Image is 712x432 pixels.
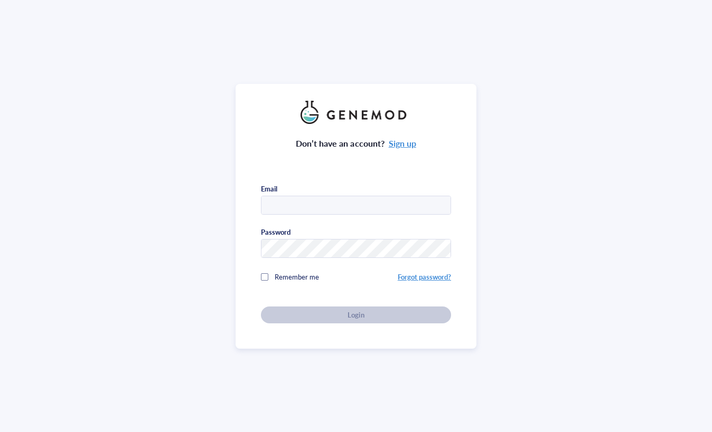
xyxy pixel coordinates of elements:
[398,272,451,282] a: Forgot password?
[261,227,291,237] div: Password
[296,137,416,150] div: Don’t have an account?
[275,272,319,282] span: Remember me
[301,101,411,124] img: genemod_logo_light-BcqUzbGq.png
[389,137,416,149] a: Sign up
[261,184,277,194] div: Email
